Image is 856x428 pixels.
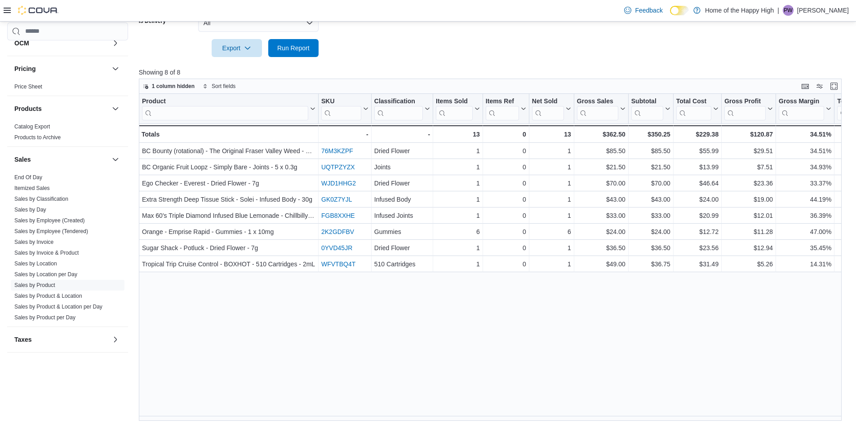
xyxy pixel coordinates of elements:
div: $120.87 [724,129,773,140]
div: Sugar Shack - Potluck - Dried Flower - 7g [142,243,315,253]
div: 1 [436,178,480,189]
div: $12.94 [724,243,773,253]
div: Classification [374,97,423,106]
a: End Of Day [14,174,42,181]
div: 0 [486,226,526,237]
div: $29.51 [724,146,773,156]
button: OCM [14,39,108,48]
span: Sales by Product per Day [14,314,75,321]
a: Feedback [621,1,666,19]
div: $24.00 [676,194,719,205]
div: 0 [486,129,526,140]
div: Dried Flower [374,243,430,253]
div: 35.45% [779,243,831,253]
div: 34.93% [779,162,831,172]
div: $49.00 [577,259,625,269]
span: Run Report [277,44,310,53]
button: Products [110,103,121,114]
button: Total Cost [676,97,719,120]
div: $33.00 [577,210,625,221]
div: $12.72 [676,226,719,237]
div: $33.00 [631,210,670,221]
button: Pricing [110,63,121,74]
div: $85.50 [577,146,625,156]
div: Gross Profit [724,97,766,106]
div: 1 [436,162,480,172]
div: Items Sold [436,97,473,106]
span: Sales by Product [14,282,55,289]
h3: Taxes [14,335,32,344]
div: $20.99 [676,210,719,221]
h3: OCM [14,39,29,48]
div: Product [142,97,308,106]
button: Sort fields [199,81,239,92]
button: Enter fullscreen [829,81,839,92]
div: 0 [486,162,526,172]
button: Gross Margin [779,97,831,120]
a: Price Sheet [14,84,42,90]
button: SKU [321,97,368,120]
div: Product [142,97,308,120]
div: $36.50 [631,243,670,253]
div: Total Cost [676,97,711,120]
div: Subtotal [631,97,663,106]
div: 47.00% [779,226,831,237]
div: Gross Sales [577,97,618,120]
div: 510 Cartridges [374,259,430,269]
div: $36.75 [631,259,670,269]
span: Sales by Product & Location [14,292,82,300]
a: Products to Archive [14,134,61,141]
div: $11.28 [724,226,773,237]
a: Sales by Product [14,282,55,288]
div: Infused Joints [374,210,430,221]
a: Sales by Product & Location per Day [14,304,102,310]
div: 1 [532,210,571,221]
div: SKU [321,97,361,106]
div: Dried Flower [374,178,430,189]
div: $43.00 [631,194,670,205]
div: 6 [436,226,480,237]
img: Cova [18,6,58,15]
span: Catalog Export [14,123,50,130]
div: BC Bounty (rotational) - The Original Fraser Valley Weed - Dried Flower - 28g [142,146,315,156]
span: Sales by Product & Location per Day [14,303,102,310]
div: $362.50 [577,129,625,140]
span: Sales by Location per Day [14,271,77,278]
div: $70.00 [577,178,625,189]
div: 13 [436,129,480,140]
div: Items Ref [486,97,519,106]
div: Sales [7,172,128,327]
div: Subtotal [631,97,663,120]
div: $350.25 [631,129,670,140]
div: Infused Body [374,194,430,205]
div: Total Cost [676,97,711,106]
div: 34.51% [779,129,831,140]
button: Keyboard shortcuts [800,81,811,92]
a: 76M3KZPF [321,147,353,154]
div: 1 [532,162,571,172]
a: Sales by Location [14,260,57,267]
div: 0 [486,210,526,221]
button: OCM [110,38,121,49]
div: Paige Wachter [783,5,794,16]
a: FGB8XXHE [321,212,355,219]
span: 1 column hidden [152,83,195,90]
button: All [198,14,319,32]
div: Gross Margin [779,97,824,106]
button: Gross Profit [724,97,773,120]
div: Tropical Trip Cruise Control - BOXHOT - 510 Cartridges - 2mL [142,259,315,269]
button: Items Sold [436,97,480,120]
button: Classification [374,97,430,120]
div: 1 [532,178,571,189]
a: Sales by Employee (Tendered) [14,228,88,234]
div: 0 [486,194,526,205]
button: Product [142,97,315,120]
button: Products [14,104,108,113]
div: $229.38 [676,129,719,140]
button: Display options [814,81,825,92]
div: Classification [374,97,423,120]
span: Itemized Sales [14,185,50,192]
div: $13.99 [676,162,719,172]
